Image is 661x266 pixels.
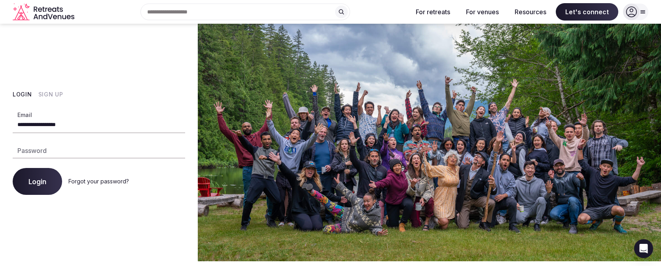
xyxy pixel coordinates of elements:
[508,3,553,21] button: Resources
[16,111,34,119] label: Email
[68,178,129,185] a: Forgot your password?
[409,3,456,21] button: For retreats
[13,3,76,21] a: Visit the homepage
[13,3,76,21] svg: Retreats and Venues company logo
[13,168,62,195] button: Login
[634,239,653,258] div: Open Intercom Messenger
[28,177,46,185] span: Login
[460,3,505,21] button: For venues
[556,3,618,21] span: Let's connect
[198,24,661,261] img: My Account Background
[13,91,32,98] button: Login
[38,91,63,98] button: Sign Up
